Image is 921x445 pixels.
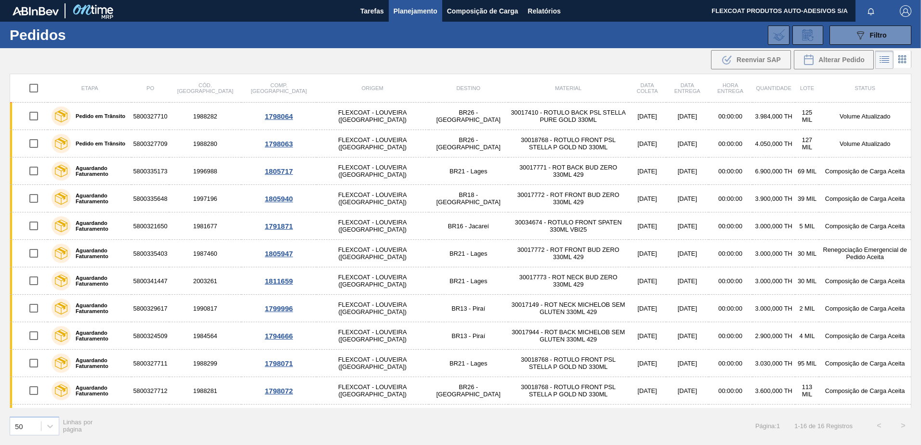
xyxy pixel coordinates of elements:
td: Composição de Carga Aceita [819,157,911,185]
td: 00:00:00 [709,377,752,405]
a: Aguardando Faturamento58003296171990817FLEXCOAT - LOUVEIRA ([GEOGRAPHIC_DATA])BR13 - Piraí3001714... [10,295,911,322]
div: 1798064 [243,112,315,120]
div: 1798071 [243,359,315,367]
span: Página : 1 [755,422,780,430]
td: 30018768 - ROTULO FRONT PSL STELLA P GOLD ND 330ML [508,377,629,405]
div: 1805947 [243,249,315,258]
td: FLEXCOAT - LOUVEIRA ([GEOGRAPHIC_DATA]) [316,295,429,322]
div: 1799996 [243,304,315,313]
span: Origem [362,85,383,91]
td: 39 MIL [795,185,819,212]
td: 113 MIL [795,377,819,405]
span: PO [146,85,154,91]
td: 2004248 [169,405,242,432]
td: Renegociação Emergencial de Pedido Aceita [819,240,911,267]
span: Planejamento [394,5,437,17]
td: 2 MIL [795,295,819,322]
td: 1997196 [169,185,242,212]
td: 5800327711 [132,350,169,377]
td: 1988299 [169,350,242,377]
label: Aguardando Faturamento [71,165,128,177]
td: 5800342471 [132,405,169,432]
td: BR16 - Jacareí [429,212,508,240]
div: Alterar Pedido [794,50,874,69]
span: Relatórios [528,5,561,17]
td: FLEXCOAT - LOUVEIRA ([GEOGRAPHIC_DATA]) [316,377,429,405]
span: Data entrega [674,82,700,94]
span: Composição de Carga [447,5,518,17]
span: Linhas por página [63,419,93,433]
span: Status [855,85,875,91]
button: Filtro [829,26,911,45]
label: Aguardando Faturamento [71,275,128,287]
td: 5 MIL [795,212,819,240]
td: [DATE] [666,103,709,130]
div: 1811659 [243,277,315,285]
td: [DATE] [629,240,666,267]
div: 1798063 [243,140,315,148]
label: Aguardando Faturamento [71,357,128,369]
td: 1988282 [169,103,242,130]
td: 00:00:00 [709,322,752,350]
label: Aguardando Faturamento [71,385,128,396]
a: Aguardando Faturamento58003414472003261FLEXCOAT - LOUVEIRA ([GEOGRAPHIC_DATA])BR21 - Lages3001777... [10,267,911,295]
td: 00:00:00 [709,240,752,267]
td: 125 MIL [795,103,819,130]
td: [DATE] [666,240,709,267]
label: Aguardando Faturamento [71,248,128,259]
td: Composição de Carga Aceita [819,295,911,322]
td: 00:00:00 [709,157,752,185]
td: [DATE] [629,350,666,377]
span: Comp. [GEOGRAPHIC_DATA] [251,82,307,94]
td: [DATE] [666,322,709,350]
td: 00:00:00 [709,295,752,322]
a: Aguardando Faturamento58003354031987460FLEXCOAT - LOUVEIRA ([GEOGRAPHIC_DATA])BR21 - Lages3001777... [10,240,911,267]
td: 4.050,000 TH [752,130,795,157]
td: [DATE] [629,377,666,405]
td: 3.030,000 TH [752,350,795,377]
td: 4 MIL [795,322,819,350]
td: [DATE] [666,405,709,432]
td: BR26 - [GEOGRAPHIC_DATA] [429,377,508,405]
td: Composição de Carga Aceita [819,377,911,405]
span: Reenviar SAP [737,56,781,64]
div: Visão em Cards [894,51,911,69]
td: BR21 - Lages [429,350,508,377]
td: 3.600,000 TH [752,377,795,405]
button: < [867,414,891,438]
td: 1988281 [169,377,242,405]
td: 5800341447 [132,267,169,295]
td: 00:00:00 [709,103,752,130]
td: [DATE] [629,322,666,350]
a: Aguardando Faturamento58003424712004248FLEXCOAT - LOUVEIRA ([GEOGRAPHIC_DATA])BR13 - Piraí3001714... [10,405,911,432]
td: [DATE] [629,157,666,185]
td: [DATE] [629,103,666,130]
td: 30034674 - ROTULO FRONT SPATEN 330ML VBI25 [508,212,629,240]
td: 00:00:00 [709,212,752,240]
td: 3.000,000 TH [752,267,795,295]
span: Etapa [81,85,98,91]
td: 1996988 [169,157,242,185]
td: 30018768 - ROTULO FRONT PSL STELLA P GOLD ND 330ML [508,130,629,157]
td: [DATE] [666,377,709,405]
td: BR26 - [GEOGRAPHIC_DATA] [429,130,508,157]
td: BR13 - Piraí [429,322,508,350]
span: Data coleta [637,82,658,94]
div: Importar Negociações dos Pedidos [768,26,789,45]
td: [DATE] [666,212,709,240]
td: 3.000,000 TH [752,212,795,240]
a: Aguardando Faturamento58003277121988281FLEXCOAT - LOUVEIRA ([GEOGRAPHIC_DATA])BR26 - [GEOGRAPHIC_... [10,377,911,405]
a: Pedido em Trânsito58003277101988282FLEXCOAT - LOUVEIRA ([GEOGRAPHIC_DATA])BR26 - [GEOGRAPHIC_DATA... [10,103,911,130]
td: 5800335648 [132,185,169,212]
td: 00:00:00 [709,350,752,377]
td: [DATE] [629,185,666,212]
td: 1981677 [169,212,242,240]
td: 1987460 [169,240,242,267]
td: BR21 - Lages [429,240,508,267]
td: FLEXCOAT - LOUVEIRA ([GEOGRAPHIC_DATA]) [316,157,429,185]
div: 1791871 [243,222,315,230]
div: 1805717 [243,167,315,175]
td: 5800329617 [132,295,169,322]
td: 30017773 - ROT NECK BUD ZERO 330ML 429 [508,267,629,295]
div: 1794666 [243,332,315,340]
